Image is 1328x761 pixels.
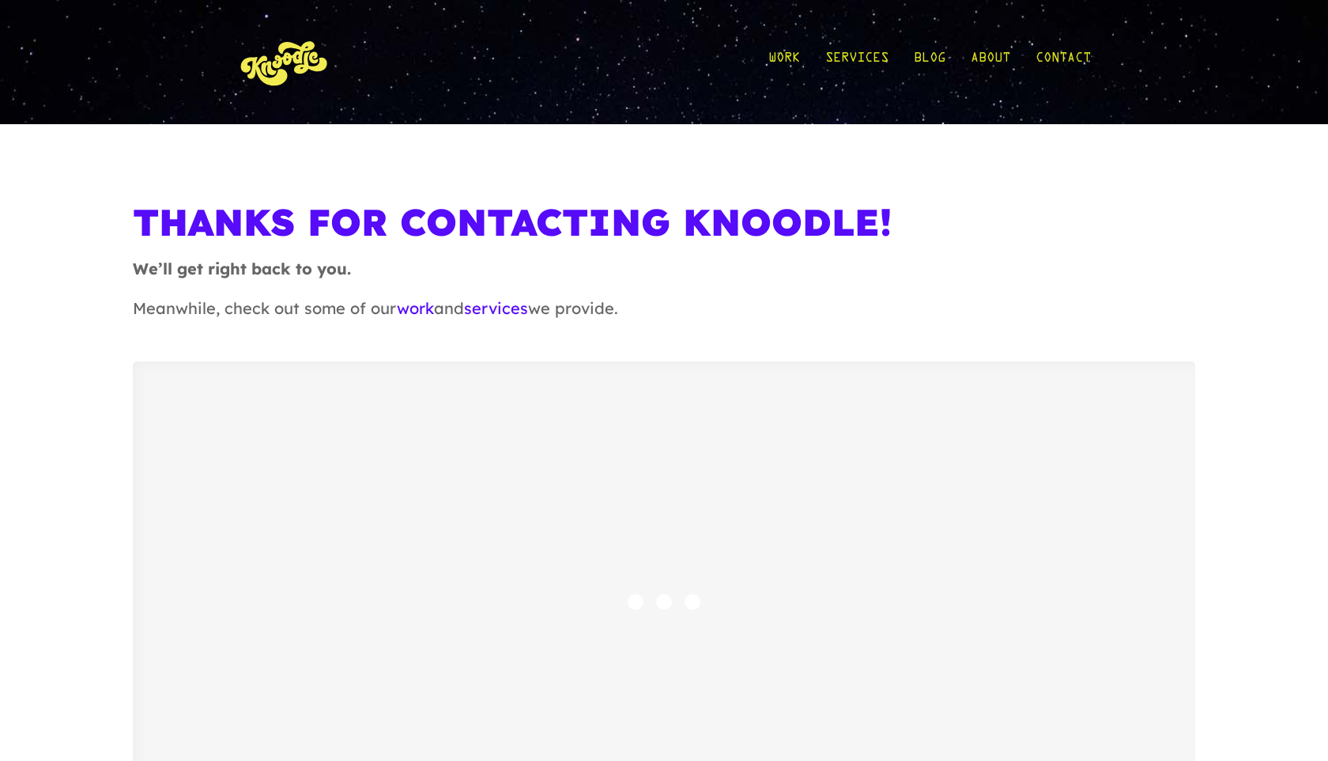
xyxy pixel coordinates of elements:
[914,25,945,99] a: Blog
[971,25,1010,99] a: About
[1036,25,1091,99] a: Contact
[768,25,800,99] a: Work
[133,259,351,278] strong: We’ll get right back to you.
[397,298,434,318] a: work
[464,298,528,318] a: services
[133,200,1195,257] h1: Thanks For Contacting Knoodle!
[133,297,1195,336] p: Meanwhile, check out some of our and we provide.
[237,25,332,99] img: KnoLogo(yellow)
[825,25,888,99] a: Services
